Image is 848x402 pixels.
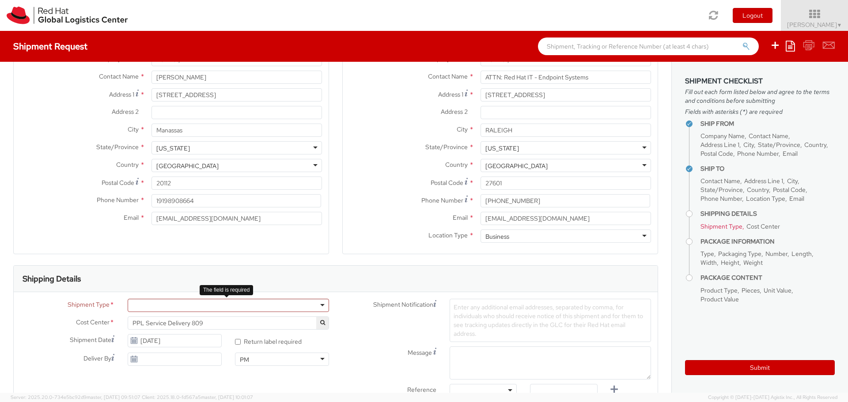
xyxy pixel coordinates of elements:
[773,186,806,194] span: Postal Code
[733,8,772,23] button: Logout
[758,141,800,149] span: State/Province
[700,150,733,158] span: Postal Code
[749,132,788,140] span: Contact Name
[132,319,324,327] span: PPL Service Delivery 809
[700,274,835,281] h4: Package Content
[421,196,463,204] span: Phone Number
[116,161,139,169] span: Country
[700,295,739,303] span: Product Value
[804,141,826,149] span: Country
[700,141,739,149] span: Address Line 1
[112,108,139,116] span: Address 2
[240,355,249,364] div: PM
[708,394,837,401] span: Copyright © [DATE]-[DATE] Agistix Inc., All Rights Reserved
[235,339,241,345] input: Return label required
[787,21,842,29] span: [PERSON_NAME]
[737,150,779,158] span: Phone Number
[743,141,754,149] span: City
[425,143,468,151] span: State/Province
[11,394,140,400] span: Server: 2025.20.0-734e5bc92d9
[783,150,798,158] span: Email
[765,250,787,258] span: Number
[87,394,140,400] span: master, [DATE] 09:51:07
[438,90,463,98] span: Address 1
[235,336,303,346] label: Return label required
[700,177,740,185] span: Contact Name
[200,285,253,295] div: The field is required
[70,335,111,345] span: Shipment Date
[431,179,463,187] span: Postal Code
[68,300,110,310] span: Shipment Type
[102,179,134,187] span: Postal Code
[7,7,128,24] img: rh-logistics-00dfa346123c4ec078e1.svg
[428,231,468,239] span: Location Type
[454,303,643,338] span: Enter any additional email addresses, separated by comma, for individuals who should receive noti...
[156,144,190,153] div: [US_STATE]
[156,162,219,170] div: [GEOGRAPHIC_DATA]
[445,161,468,169] span: Country
[538,38,759,55] input: Shipment, Tracking or Reference Number (at least 4 chars)
[142,394,253,400] span: Client: 2025.18.0-fd567a5
[700,186,743,194] span: State/Province
[109,90,134,98] span: Address 1
[373,300,433,309] span: Shipment Notification
[718,250,761,258] span: Packaging Type
[700,195,742,203] span: Phone Number
[700,250,714,258] span: Type
[485,232,509,241] div: Business
[83,354,111,363] span: Deliver By
[99,72,139,80] span: Contact Name
[700,222,742,230] span: Shipment Type
[485,144,519,153] div: [US_STATE]
[23,274,81,283] h3: Shipping Details
[453,214,468,222] span: Email
[13,41,87,51] h4: Shipment Request
[700,120,835,127] h4: Ship From
[128,125,139,133] span: City
[485,162,548,170] div: [GEOGRAPHIC_DATA]
[743,259,763,267] span: Weight
[746,222,780,230] span: Cost Center
[441,108,468,116] span: Address 2
[96,143,139,151] span: State/Province
[746,195,785,203] span: Location Type
[201,394,253,400] span: master, [DATE] 10:01:07
[787,177,798,185] span: City
[700,210,835,217] h4: Shipping Details
[685,87,835,105] span: Fill out each form listed below and agree to the terms and conditions before submitting
[747,186,769,194] span: Country
[700,286,738,294] span: Product Type
[789,195,804,203] span: Email
[457,125,468,133] span: City
[700,259,717,267] span: Width
[685,360,835,375] button: Submit
[128,316,329,330] span: PPL Service Delivery 809
[700,238,835,245] h4: Package Information
[685,77,835,85] h3: Shipment Checklist
[791,250,812,258] span: Length
[76,318,110,328] span: Cost Center
[721,259,739,267] span: Height
[97,196,139,204] span: Phone Number
[700,165,835,172] h4: Ship To
[685,107,835,116] span: Fields with asterisks (*) are required
[700,132,745,140] span: Company Name
[407,386,436,394] span: Reference
[744,177,783,185] span: Address Line 1
[124,214,139,222] span: Email
[428,72,468,80] span: Contact Name
[742,286,760,294] span: Pieces
[764,286,791,294] span: Unit Value
[408,349,432,357] span: Message
[837,22,842,29] span: ▼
